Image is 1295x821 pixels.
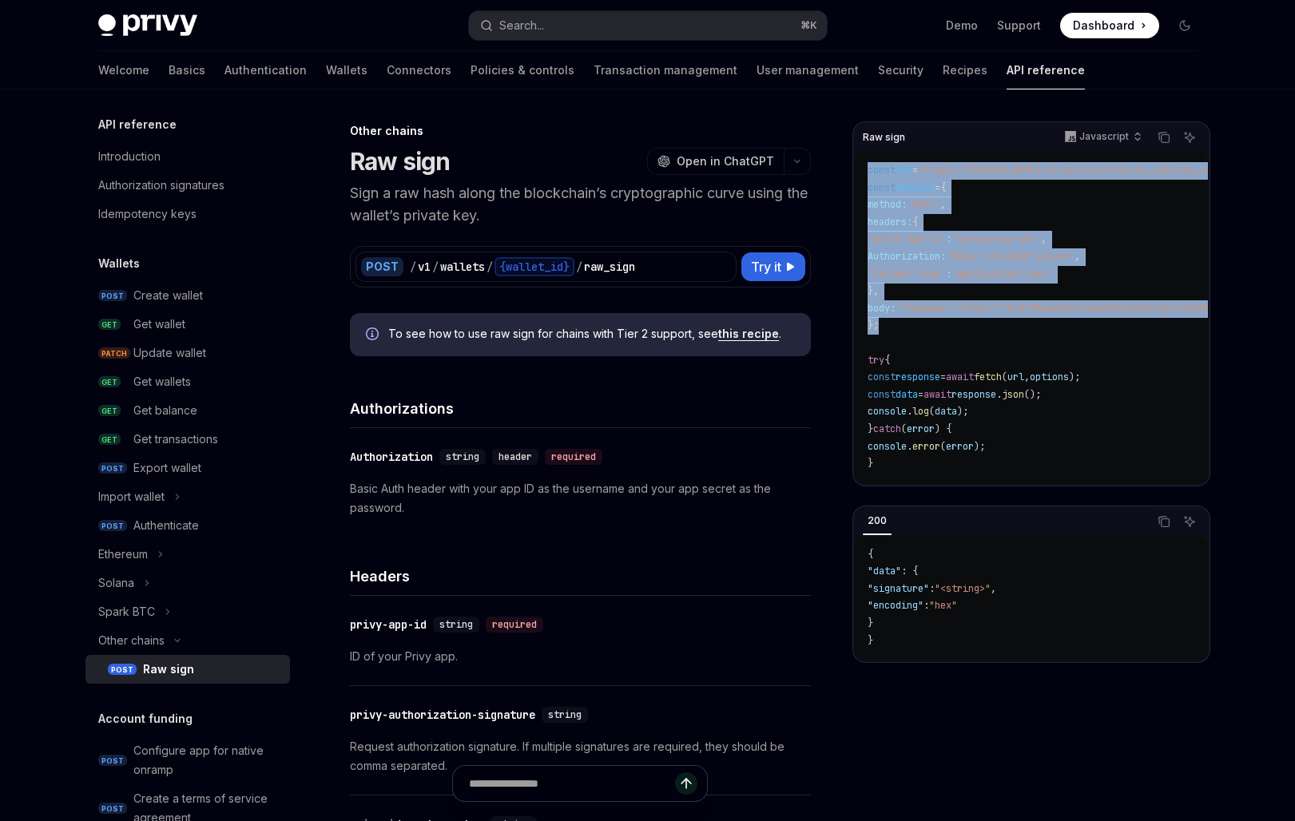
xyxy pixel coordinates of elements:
[98,755,127,767] span: POST
[98,405,121,417] span: GET
[471,51,574,89] a: Policies & controls
[1069,371,1080,383] span: );
[647,148,784,175] button: Open in ChatGPT
[85,171,290,200] a: Authorization signatures
[133,343,206,363] div: Update wallet
[896,371,940,383] span: response
[133,401,197,420] div: Get balance
[974,371,1002,383] span: fetch
[1024,388,1041,401] span: ();
[499,450,532,463] span: header
[935,181,940,194] span: =
[868,405,907,418] span: console
[1179,127,1200,148] button: Ask AI
[868,181,896,194] span: const
[1007,371,1024,383] span: url
[946,18,978,34] a: Demo
[946,232,951,245] span: :
[991,582,996,595] span: ,
[800,19,817,32] span: ⌘ K
[868,599,924,612] span: "encoding"
[924,599,929,612] span: :
[940,440,946,453] span: (
[98,51,149,89] a: Welcome
[388,326,795,342] span: To see how to use raw sign for chains with Tier 2 support, see .
[946,440,974,453] span: error
[350,449,433,465] div: Authorization
[98,14,197,37] img: dark logo
[486,617,543,633] div: required
[133,516,199,535] div: Authenticate
[143,660,194,679] div: Raw sign
[576,259,582,275] div: /
[1002,371,1007,383] span: (
[387,51,451,89] a: Connectors
[757,51,859,89] a: User management
[896,164,912,176] span: url
[85,281,290,310] a: POSTCreate wallet
[169,51,205,89] a: Basics
[929,599,957,612] span: "hex"
[499,16,544,35] div: Search...
[98,290,127,302] span: POST
[751,257,781,276] span: Try it
[951,268,1052,280] span: 'application/json'
[133,741,280,779] div: Configure app for native onramp
[901,565,918,577] span: : {
[868,302,896,315] span: body:
[868,634,873,647] span: }
[98,115,177,134] h5: API reference
[868,198,907,211] span: method:
[929,405,935,418] span: (
[350,398,811,419] h4: Authorizations
[1154,511,1174,532] button: Copy the contents from the code block
[929,582,935,595] span: :
[85,597,290,626] button: Toggle Spark BTC section
[868,440,907,453] span: console
[996,388,1002,401] span: .
[594,51,737,89] a: Transaction management
[940,371,946,383] span: =
[98,176,224,195] div: Authorization signatures
[98,520,127,532] span: POST
[366,327,382,343] svg: Info
[85,142,290,171] a: Introduction
[868,582,929,595] span: "signature"
[868,371,896,383] span: const
[98,545,148,564] div: Ethereum
[85,569,290,597] button: Toggle Solana section
[133,315,185,334] div: Get wallet
[1056,124,1149,151] button: Javascript
[935,405,957,418] span: data
[912,164,918,176] span: =
[868,232,946,245] span: 'privy-app-id'
[85,425,290,454] a: GETGet transactions
[350,707,535,723] div: privy-authorization-signature
[912,405,929,418] span: log
[907,405,912,418] span: .
[935,422,951,435] span: ) {
[718,327,779,341] a: this recipe
[873,422,901,435] span: catch
[98,204,197,224] div: Idempotency keys
[901,422,907,435] span: (
[98,434,121,446] span: GET
[918,388,924,401] span: =
[1002,388,1024,401] span: json
[545,449,602,465] div: required
[98,631,165,650] div: Other chains
[940,181,946,194] span: {
[133,286,203,305] div: Create wallet
[957,405,968,418] span: );
[935,582,991,595] span: "<string>"
[98,709,193,728] h5: Account funding
[1041,232,1047,245] span: ,
[868,319,879,331] span: };
[868,216,912,228] span: headers:
[85,736,290,784] a: POSTConfigure app for native onramp
[85,339,290,367] a: PATCHUpdate wallet
[98,147,161,166] div: Introduction
[1075,250,1080,263] span: ,
[896,388,918,401] span: data
[863,131,905,144] span: Raw sign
